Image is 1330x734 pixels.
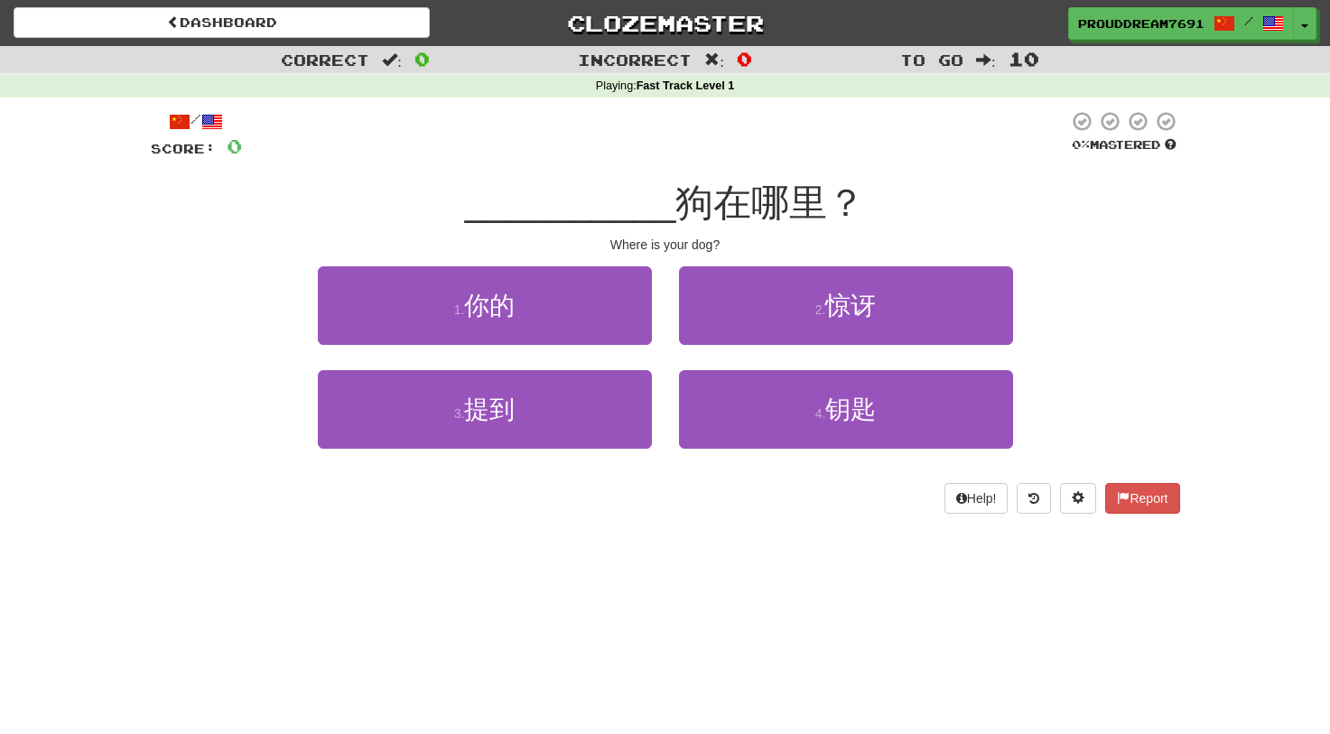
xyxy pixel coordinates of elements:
[1244,14,1253,27] span: /
[151,110,242,133] div: /
[679,266,1013,345] button: 2.惊讶
[227,135,242,157] span: 0
[1072,137,1090,152] span: 0 %
[1009,48,1039,70] span: 10
[454,302,465,317] small: 1 .
[900,51,963,69] span: To go
[414,48,430,70] span: 0
[14,7,430,38] a: Dashboard
[465,181,676,224] span: __________
[464,395,515,423] span: 提到
[704,52,724,68] span: :
[578,51,692,69] span: Incorrect
[815,406,826,421] small: 4 .
[318,370,652,449] button: 3.提到
[1068,7,1294,40] a: ProudDream7691 /
[944,483,1009,514] button: Help!
[382,52,402,68] span: :
[675,181,865,224] span: 狗在哪里？
[976,52,996,68] span: :
[637,79,735,92] strong: Fast Track Level 1
[825,395,876,423] span: 钥匙
[825,292,876,320] span: 惊讶
[1078,15,1204,32] span: ProudDream7691
[151,141,216,156] span: Score:
[464,292,515,320] span: 你的
[1017,483,1051,514] button: Round history (alt+y)
[737,48,752,70] span: 0
[1105,483,1179,514] button: Report
[151,236,1180,254] div: Where is your dog?
[815,302,826,317] small: 2 .
[454,406,465,421] small: 3 .
[281,51,369,69] span: Correct
[457,7,873,39] a: Clozemaster
[1068,137,1180,153] div: Mastered
[318,266,652,345] button: 1.你的
[679,370,1013,449] button: 4.钥匙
